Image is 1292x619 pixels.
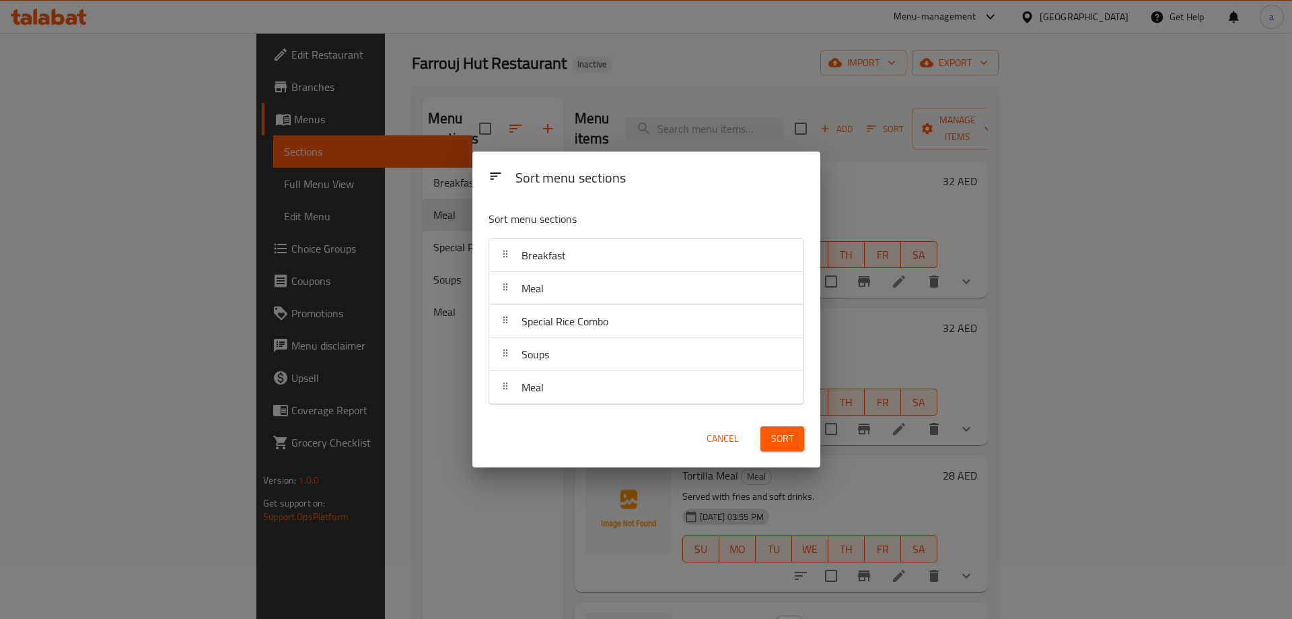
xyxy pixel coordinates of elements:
[522,344,549,364] span: Soups
[489,338,803,371] div: Soups
[489,371,803,404] div: Meal
[522,278,544,298] span: Meal
[489,211,739,228] p: Sort menu sections
[760,426,804,451] button: Sort
[522,377,544,397] span: Meal
[510,164,810,194] div: Sort menu sections
[522,311,608,331] span: Special Rice Combo
[522,245,566,265] span: Breakfast
[707,430,739,447] span: Cancel
[489,305,803,338] div: Special Rice Combo
[701,426,744,451] button: Cancel
[489,272,803,305] div: Meal
[771,430,793,447] span: Sort
[489,239,803,272] div: Breakfast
